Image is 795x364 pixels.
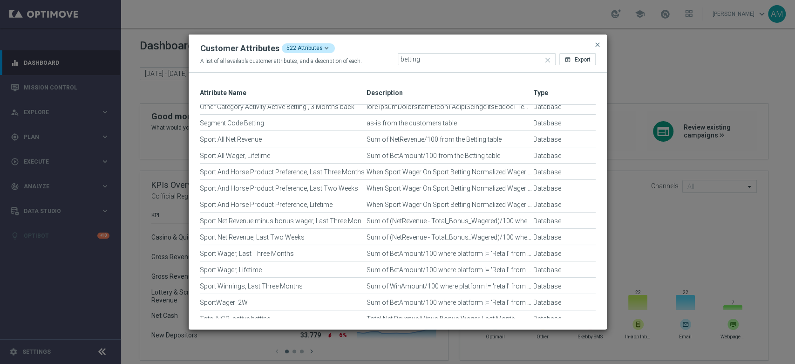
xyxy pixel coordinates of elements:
[200,310,596,327] div: Press SPACE to select this row.
[200,185,367,200] div: Sport And Horse Product Preference, Last Two Weeks
[200,261,596,278] div: Press SPACE to select this row.
[367,152,533,168] div: Sum of BetAmount/100 from the Betting table
[533,136,561,144] div: Type
[200,147,596,164] div: Press SPACE to select this row.
[533,217,561,225] span: Database
[200,196,596,213] div: Press SPACE to select this row.
[533,282,561,290] div: Type
[367,201,533,217] div: When Sport Wager On Sport Betting Normalized Wager / (Sport Wager On Sport Betting Normalized Wag...
[200,201,367,217] div: Sport And Horse Product Preference, Lifetime
[367,185,533,200] div: When Sport Wager On Sport Betting Normalized Wager / (Sport Wager On Sport Betting Normalized Wag...
[533,299,561,307] span: Database
[200,131,596,147] div: Press SPACE to select this row.
[367,250,533,266] div: Sum of BetAmount/100 where platform != 'Retail' from Betting , last 90 days
[200,164,596,180] div: Press SPACE to select this row.
[533,315,561,323] span: Database
[200,278,596,294] div: Press SPACE to select this row.
[533,315,561,323] div: Type
[200,136,367,151] div: Sport All Net Revenue
[200,98,596,115] div: Press SPACE to select this row.
[367,299,533,315] div: Sum of BetAmount/100 where platform != 'Retail' from Betting, last 14 days
[367,217,533,233] div: Sum of (NetRevenue - Total_Bonus_Wagered)/100 when TicketStatus=1 and platform != 'Retail' from B...
[533,299,561,307] div: Type
[533,250,561,258] div: Type
[594,41,601,48] span: close
[533,217,561,225] div: Type
[533,103,561,111] span: Database
[533,152,561,160] div: Type
[200,152,367,168] div: Sport All Wager, Lifetime
[367,103,533,119] div: lore IpsumDolorsitamEtcon+AdipiScingelitsEddoe+TemporIncididuntUtlab+EtdolorEmagnaAliquaenimAdmin...
[533,185,561,192] span: Database
[398,53,556,65] input: Quick find
[564,56,571,63] i: open_in_browser
[367,234,533,249] div: Sum of (NetRevenue - Total_Bonus_Wagered)/100 when TicketStatus=1 and platform != 'Retail' from B...
[200,57,398,65] div: A list of all available customer attributes, and a description of each.
[533,234,561,241] div: Type
[533,119,561,127] span: Database
[200,115,596,131] div: Press SPACE to select this row.
[200,103,367,119] div: Other Category Activity Active Betting , 3 Months back
[200,89,246,97] span: Attribute Name
[200,180,596,196] div: Press SPACE to select this row.
[282,43,335,53] div: 522 Attributes
[533,266,561,274] div: Type
[367,89,403,97] span: Description
[533,234,561,241] span: Database
[200,43,279,54] div: Customer Attributes
[533,89,548,97] span: Type
[533,201,561,209] span: Database
[367,119,533,135] div: as-is from the customers table
[544,56,552,64] i: close
[559,53,596,65] button: open_in_browser Export
[533,282,561,290] span: Database
[533,119,561,127] div: Type
[533,152,561,160] span: Database
[533,103,561,111] div: Type
[367,266,533,282] div: Sum of BetAmount/100 where platform != 'Retail' from Betting
[200,245,596,261] div: Press SPACE to select this row.
[533,168,561,176] span: Database
[200,250,367,266] div: Sport Wager, Last Three Months
[200,234,367,249] div: Sport Net Revenue, Last Two Weeks
[367,168,533,184] div: When Sport Wager On Sport Betting Normalized Wager / (Sport Wager On Sport Betting Normalized Wag...
[367,315,533,331] div: Total Net Revenue Minus Bonus Wager, Last Month
[200,294,596,310] div: Press SPACE to select this row.
[200,229,596,245] div: Press SPACE to select this row.
[367,136,533,151] div: Sum of NetRevenue/100 from the Betting table
[575,56,591,63] span: Export
[533,168,561,176] div: Type
[367,282,533,298] div: Sum of WinAmount/100 where platform != 'retail' from Betting, last 90 days
[200,315,367,331] div: Total NGR, active betting
[533,136,561,144] span: Database
[200,217,367,233] div: Sport Net Revenue minus bonus wager, Last Three Months
[200,282,367,298] div: Sport Winnings, Last Three Months
[200,299,367,315] div: SportWager_2W
[200,213,596,229] div: Press SPACE to select this row.
[200,266,367,282] div: Sport Wager, Lifetime
[533,266,561,274] span: Database
[533,250,561,258] span: Database
[533,201,561,209] div: Type
[200,119,367,135] div: Segment Code Betting
[533,185,561,192] div: Type
[200,168,367,184] div: Sport And Horse Product Preference, Last Three Months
